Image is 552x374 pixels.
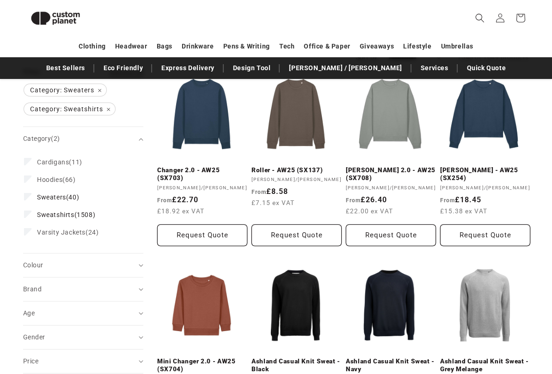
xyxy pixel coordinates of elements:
button: Request Quote [346,224,436,246]
summary: Category (2 selected) [23,127,143,151]
a: Best Sellers [42,60,90,76]
button: Request Quote [157,224,247,246]
a: [PERSON_NAME] - AW25 (SX254) [440,166,530,182]
span: Category: Sweatshirts [24,103,115,115]
a: Changer 2.0 - AW25 (SX703) [157,166,247,182]
span: (11) [37,158,82,166]
a: Lifestyle [403,38,431,54]
a: Mini Changer 2.0 - AW25 (SX704) [157,357,247,374]
span: Sweatshirts [37,211,74,218]
a: Office & Paper [304,38,350,54]
span: Price [23,357,38,365]
a: Quick Quote [462,60,511,76]
span: (2) [51,135,60,142]
summary: Gender (0 selected) [23,326,143,349]
span: (40) [37,193,79,201]
span: Brand [23,285,42,293]
: Request Quote [440,224,530,246]
a: Headwear [115,38,147,54]
a: Giveaways [360,38,394,54]
span: Varsity Jackets [37,229,86,236]
a: Roller - AW25 (SX137) [251,166,342,175]
a: Eco Friendly [99,60,147,76]
a: Express Delivery [157,60,219,76]
span: Sweaters [37,193,66,201]
span: Gender [23,333,45,341]
span: Category: Sweaters [24,84,106,96]
a: Category: Sweaters [23,84,107,96]
a: Clothing [79,38,106,54]
a: Tech [279,38,294,54]
img: Custom Planet [23,4,88,33]
span: Colour [23,261,43,269]
a: Design Tool [228,60,276,76]
button: Request Quote [251,224,342,246]
span: Cardigans [37,158,69,166]
a: [PERSON_NAME] / [PERSON_NAME] [284,60,406,76]
span: (1508) [37,211,95,219]
span: Age [23,309,35,317]
a: [PERSON_NAME] 2.0 - AW25 (SX708) [346,166,436,182]
a: Pens & Writing [223,38,270,54]
a: Umbrellas [441,38,473,54]
span: (66) [37,175,76,184]
a: Bags [157,38,172,54]
span: (24) [37,228,98,236]
summary: Age (0 selected) [23,302,143,325]
iframe: Chat Widget [393,274,552,374]
a: Ashland Casual Knit Sweat - Navy [346,357,435,374]
summary: Search [470,8,490,28]
summary: Brand (0 selected) [23,277,143,301]
summary: Colour (0 selected) [23,253,143,277]
a: Ashland Casual Knit Sweat - Black [251,357,340,374]
span: Hoodies [37,176,62,183]
a: Services [416,60,453,76]
a: Drinkware [182,38,214,54]
summary: Price [23,350,143,373]
span: Category [23,135,60,142]
a: Category: Sweatshirts [23,103,116,115]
